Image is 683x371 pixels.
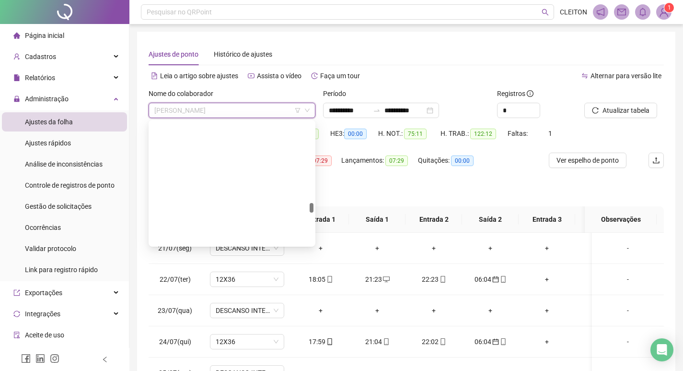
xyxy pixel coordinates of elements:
span: DESCANSO INTER-JORNADA [216,303,278,318]
span: mail [617,8,626,16]
span: info-circle [527,90,533,97]
div: - [600,336,656,347]
label: Nome do colaborador [149,88,220,99]
span: export [13,289,20,296]
div: + [526,336,567,347]
div: - [600,274,656,285]
span: audit [13,332,20,338]
span: NAIARA LUIZA SILVA DE ASSIS [154,103,310,118]
span: swap [581,72,588,79]
div: + [357,243,398,253]
span: 1 [668,4,671,11]
div: H. NOT.: [378,128,440,139]
span: 75:11 [404,129,427,139]
span: mobile [325,276,333,283]
span: Ajustes de ponto [149,50,198,58]
span: bell [638,8,647,16]
span: filter [295,108,301,113]
div: - [600,243,656,253]
span: Ajustes da folha [25,118,73,126]
span: sync [13,311,20,317]
span: Gestão de solicitações [25,203,92,210]
div: Open Intercom Messenger [650,338,673,361]
div: + [300,243,341,253]
div: 22:02 [413,336,454,347]
div: + [357,305,398,316]
span: mobile [499,276,507,283]
span: Faça um tour [320,72,360,80]
button: Atualizar tabela [584,103,657,118]
div: + [526,274,567,285]
span: 07:29 [385,156,408,166]
span: linkedin [35,354,45,363]
span: Leia o artigo sobre ajustes [160,72,238,80]
span: mobile [325,338,333,345]
span: to [373,107,381,114]
div: 21:04 [357,336,398,347]
div: + [583,336,624,347]
span: 23/07(qua) [158,307,192,314]
span: mobile [499,338,507,345]
span: upload [652,156,660,164]
div: 22:23 [413,274,454,285]
span: Faltas: [508,130,529,137]
span: Administração [25,95,69,103]
div: + [526,243,567,253]
label: Período [323,88,352,99]
th: Saída 3 [575,206,632,233]
span: Cadastros [25,53,56,60]
span: notification [596,8,605,16]
span: 1 [548,130,552,137]
span: Assista o vídeo [257,72,301,80]
div: + [413,305,454,316]
span: Controle de registros de ponto [25,181,115,189]
span: Integrações [25,310,60,318]
span: Ver espelho de ponto [556,155,619,166]
span: 122:12 [470,129,496,139]
span: file [13,74,20,81]
span: swap-right [373,107,381,114]
span: Alternar para versão lite [590,72,661,80]
span: DESCANSO INTER-JORNADA [216,241,278,255]
img: 93516 [657,5,671,19]
div: 06:04 [470,274,511,285]
span: home [13,32,20,39]
div: H. TRAB.: [440,128,508,139]
div: + [300,305,341,316]
span: file-text [151,72,158,79]
div: + [583,305,624,316]
div: - [600,305,656,316]
th: Entrada 1 [292,206,349,233]
div: + [526,305,567,316]
div: HE 3: [330,128,378,139]
span: 12X36 [216,272,278,287]
span: 00:00 [344,129,367,139]
span: Registros [497,88,533,99]
span: 00:00 [451,156,474,166]
span: Exportações [25,289,62,297]
span: Atualizar tabela [602,105,649,116]
div: + [413,243,454,253]
span: user-add [13,53,20,60]
span: Histórico de ajustes [214,50,272,58]
span: desktop [382,276,390,283]
th: Observações [585,206,657,233]
span: Observações [592,214,649,225]
span: Relatórios [25,74,55,82]
span: CLEITON [560,7,587,17]
span: youtube [248,72,255,79]
span: down [304,108,310,113]
span: Ocorrências [25,224,61,231]
span: 22/07(ter) [160,275,191,283]
div: 18:05 [300,274,341,285]
span: instagram [50,354,59,363]
div: + [470,243,511,253]
div: 17:59 [300,336,341,347]
span: left [102,356,108,363]
span: facebook [21,354,31,363]
div: 06:04 [470,336,511,347]
span: Link para registro rápido [25,266,98,274]
th: Saída 2 [462,206,519,233]
span: reload [592,107,599,114]
span: mobile [382,338,390,345]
